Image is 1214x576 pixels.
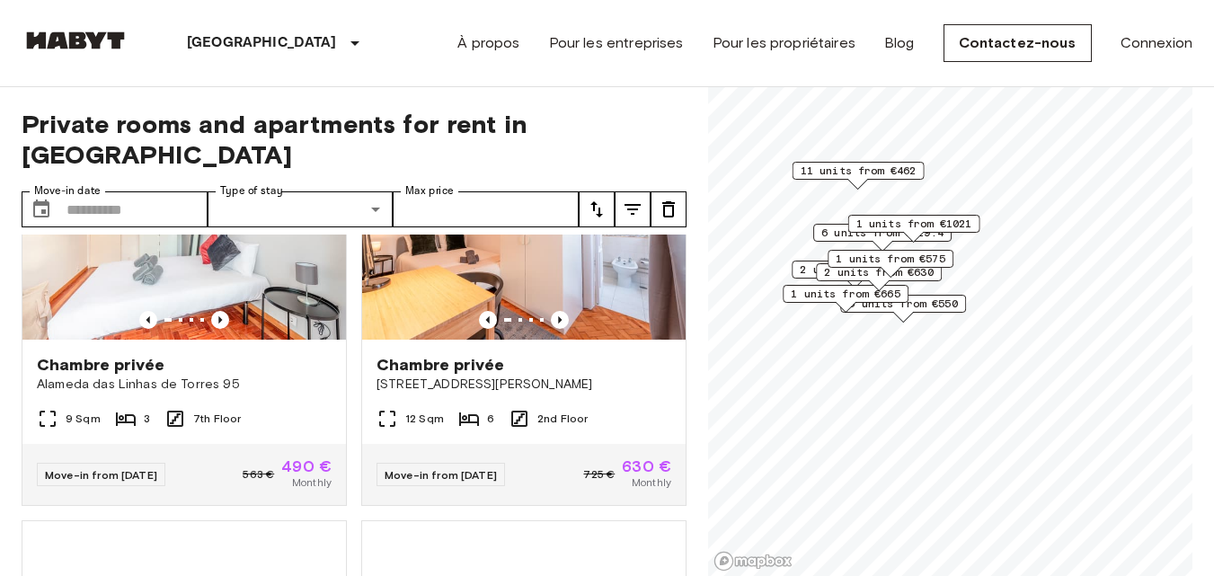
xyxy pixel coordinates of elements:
span: Chambre privée [37,354,164,376]
span: [STREET_ADDRESS][PERSON_NAME] [377,376,671,394]
span: 2 units from €630 [824,264,934,280]
div: Map marker [793,162,925,190]
span: 9 Sqm [66,411,101,427]
span: 12 Sqm [405,411,444,427]
div: Map marker [848,215,980,243]
button: Previous image [211,311,229,329]
a: Connexion [1121,32,1192,54]
button: Previous image [139,311,157,329]
button: Previous image [551,311,569,329]
a: Marketing picture of unit PT-17-005-015-01HPrevious imagePrevious imageChambre privéeAlameda das ... [22,123,347,506]
button: Previous image [479,311,497,329]
button: tune [579,191,615,227]
div: Map marker [816,263,942,291]
span: 1 units from €575 [836,251,945,267]
button: tune [651,191,687,227]
div: Map marker [813,224,952,252]
img: Habyt [22,31,129,49]
span: Move-in from [DATE] [385,468,497,482]
span: 6 units from €519.4 [821,225,944,241]
span: Move-in from [DATE] [45,468,157,482]
span: 563 € [243,466,274,483]
span: Alameda das Linhas de Torres 95 [37,376,332,394]
span: 490 € [281,458,332,474]
span: Chambre privée [377,354,504,376]
span: Monthly [292,474,332,491]
label: Move-in date [34,183,101,199]
span: 6 [487,411,494,427]
a: Contactez-nous [944,24,1092,62]
span: 2 units from €615 [800,261,909,278]
a: Mapbox logo [713,551,793,572]
span: 725 € [583,466,615,483]
span: 1 units from €1021 [856,216,972,232]
span: 5 units from €550 [848,296,958,312]
span: 1 units from €665 [791,286,900,302]
span: 11 units from €462 [801,163,917,179]
label: Type of stay [220,183,283,199]
a: Blog [884,32,915,54]
span: 630 € [622,458,671,474]
a: Marketing picture of unit PT-17-003-002-06HPrevious imagePrevious imageChambre privée[STREET_ADDR... [361,123,687,506]
div: Map marker [783,285,908,313]
span: 7th Floor [193,411,241,427]
div: Map marker [828,250,953,278]
a: Pour les entreprises [549,32,684,54]
span: 3 [144,411,150,427]
label: Max price [405,183,454,199]
span: 2nd Floor [537,411,588,427]
button: Choose date [23,191,59,227]
button: tune [615,191,651,227]
a: Pour les propriétaires [713,32,855,54]
a: À propos [457,32,519,54]
span: Private rooms and apartments for rent in [GEOGRAPHIC_DATA] [22,109,687,170]
p: [GEOGRAPHIC_DATA] [187,32,337,54]
div: Map marker [792,261,917,288]
span: Monthly [632,474,671,491]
